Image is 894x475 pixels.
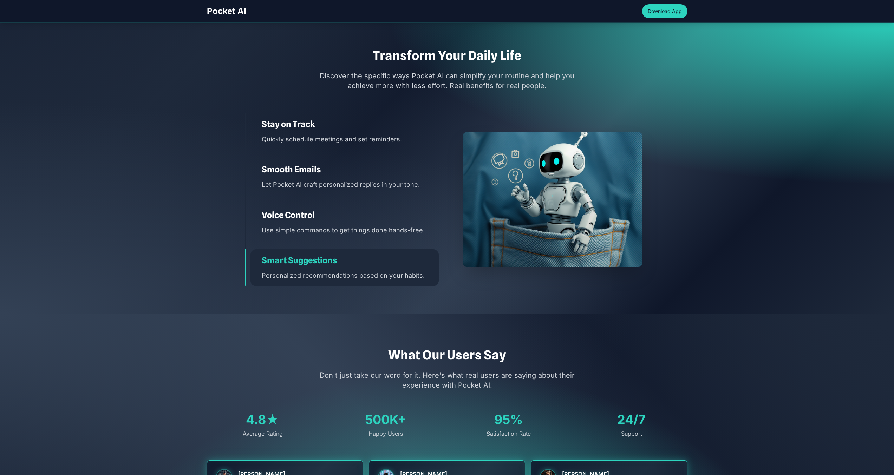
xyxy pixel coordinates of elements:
[207,48,687,62] h2: Transform Your Daily Life
[312,71,582,91] p: Discover the specific ways Pocket AI can simplify your routine and help you achieve more with les...
[207,429,319,438] div: Average Rating
[576,429,687,438] div: Support
[330,429,442,438] div: Happy Users
[330,413,442,427] div: 500K+
[207,413,319,427] div: 4.8★
[207,348,687,362] h2: What Our Users Say
[312,370,582,390] p: Don't just take our word for it. Here's what real users are saying about their experience with Po...
[453,413,565,427] div: 95%
[576,413,687,427] div: 24/7
[262,225,439,235] p: Use simple commands to get things done hands-free.
[262,134,439,144] p: Quickly schedule meetings and set reminders.
[262,270,439,281] p: Personalized recommendations based on your habits.
[262,164,439,175] h3: Smooth Emails
[262,119,439,130] h3: Stay on Track
[262,210,439,221] h3: Voice Control
[262,179,439,190] p: Let Pocket AI craft personalized replies in your tone.
[262,255,439,266] h3: Smart Suggestions
[642,4,687,18] button: Download App
[453,429,565,438] div: Satisfaction Rate
[207,6,246,17] span: Pocket AI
